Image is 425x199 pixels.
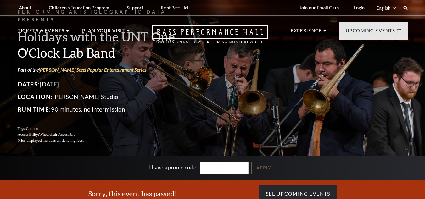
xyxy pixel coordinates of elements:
span: Location: [18,93,53,100]
select: Select: [375,5,397,11]
p: [PERSON_NAME] Studio [18,92,191,102]
p: Tickets & Events [18,27,65,38]
span: Wheelchair Accessible [39,132,75,137]
span: Dates: [18,80,40,88]
p: Accessibility: [18,132,191,138]
p: Tags: [18,126,191,132]
p: Experience [291,27,322,38]
p: Part of the [18,66,191,73]
span: Concert [26,126,38,131]
h3: Sorry, this event has passed! [88,189,176,199]
p: Plan Your Visit [82,27,125,38]
p: 90 minutes, no intermission [18,104,191,114]
p: Children's Education Program [49,5,109,10]
span: Run Time: [18,106,51,113]
p: Price displayed includes all ticketing fees. [18,138,191,144]
a: [PERSON_NAME] Steel Popular Entertainment Series [39,67,146,73]
p: [DATE] [18,79,191,89]
p: Rent Bass Hall [161,5,190,10]
p: Support [127,5,143,10]
label: I have a promo code [149,164,196,170]
p: About [19,5,31,10]
p: Upcoming Events [346,27,395,38]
